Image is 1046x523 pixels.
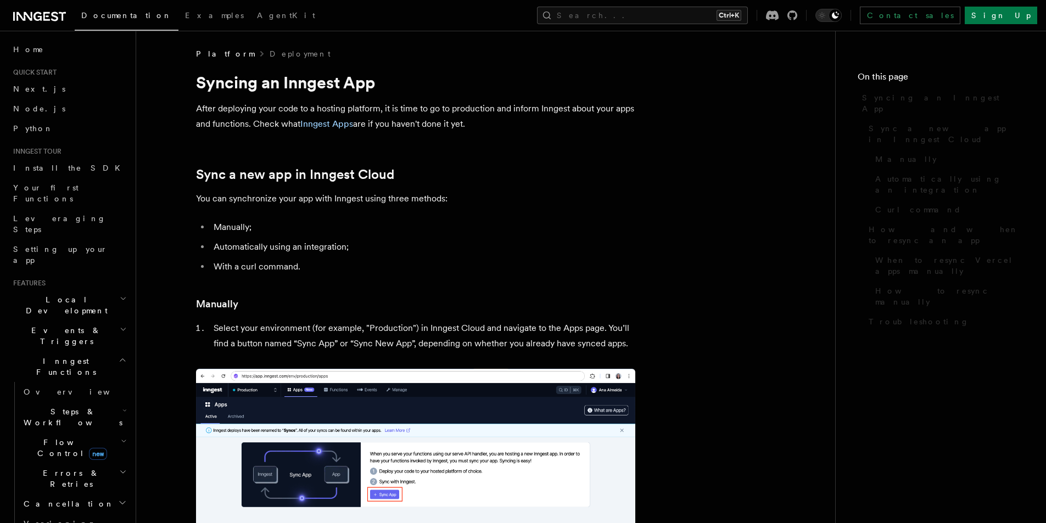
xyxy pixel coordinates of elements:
[81,11,172,20] span: Documentation
[9,40,129,59] a: Home
[210,320,635,351] li: Select your environment (for example, "Production") in Inngest Cloud and navigate to the Apps pag...
[89,448,107,460] span: new
[185,11,244,20] span: Examples
[13,245,108,265] span: Setting up your app
[13,124,53,133] span: Python
[864,119,1024,149] a: Sync a new app in Inngest Cloud
[815,9,842,22] button: Toggle dark mode
[864,220,1024,250] a: How and when to resync an app
[871,200,1024,220] a: Curl command
[875,204,961,215] span: Curl command
[75,3,178,31] a: Documentation
[196,101,635,132] p: After deploying your code to a hosting platform, it is time to go to production and inform Innges...
[9,290,129,320] button: Local Development
[196,191,635,206] p: You can synchronize your app with Inngest using three methods:
[858,88,1024,119] a: Syncing an Inngest App
[270,48,331,59] a: Deployment
[178,3,250,30] a: Examples
[250,3,322,30] a: AgentKit
[196,48,254,59] span: Platform
[869,224,1024,246] span: How and when to resync an app
[875,255,1024,277] span: When to resync Vercel apps manually
[9,99,129,119] a: Node.js
[965,7,1037,24] a: Sign Up
[9,68,57,77] span: Quick start
[13,214,106,234] span: Leveraging Steps
[871,281,1024,312] a: How to resync manually
[19,432,129,463] button: Flow Controlnew
[300,119,353,129] a: Inngest Apps
[196,296,238,312] a: Manually
[9,178,129,209] a: Your first Functions
[19,494,129,514] button: Cancellation
[9,279,46,288] span: Features
[196,167,394,182] a: Sync a new app in Inngest Cloud
[875,173,1024,195] span: Automatically using an integration
[9,79,129,99] a: Next.js
[19,468,119,490] span: Errors & Retries
[19,406,122,428] span: Steps & Workflows
[9,325,120,347] span: Events & Triggers
[210,220,635,235] li: Manually;
[19,402,129,432] button: Steps & Workflows
[858,70,1024,88] h4: On this page
[9,147,61,156] span: Inngest tour
[871,149,1024,169] a: Manually
[9,209,129,239] a: Leveraging Steps
[13,183,79,203] span: Your first Functions
[9,320,129,351] button: Events & Triggers
[875,285,1024,307] span: How to resync manually
[13,85,65,93] span: Next.js
[860,7,960,24] a: Contact sales
[210,239,635,255] li: Automatically using an integration;
[19,463,129,494] button: Errors & Retries
[13,104,65,113] span: Node.js
[13,44,44,55] span: Home
[9,239,129,270] a: Setting up your app
[19,437,121,459] span: Flow Control
[9,356,119,378] span: Inngest Functions
[257,11,315,20] span: AgentKit
[869,316,969,327] span: Troubleshooting
[13,164,127,172] span: Install the SDK
[871,169,1024,200] a: Automatically using an integration
[9,294,120,316] span: Local Development
[19,382,129,402] a: Overview
[862,92,1024,114] span: Syncing an Inngest App
[875,154,937,165] span: Manually
[717,10,741,21] kbd: Ctrl+K
[9,119,129,138] a: Python
[9,351,129,382] button: Inngest Functions
[210,259,635,274] li: With a curl command.
[196,72,635,92] h1: Syncing an Inngest App
[869,123,1024,145] span: Sync a new app in Inngest Cloud
[864,312,1024,331] a: Troubleshooting
[871,250,1024,281] a: When to resync Vercel apps manually
[537,7,748,24] button: Search...Ctrl+K
[19,498,114,509] span: Cancellation
[9,158,129,178] a: Install the SDK
[24,387,137,396] span: Overview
